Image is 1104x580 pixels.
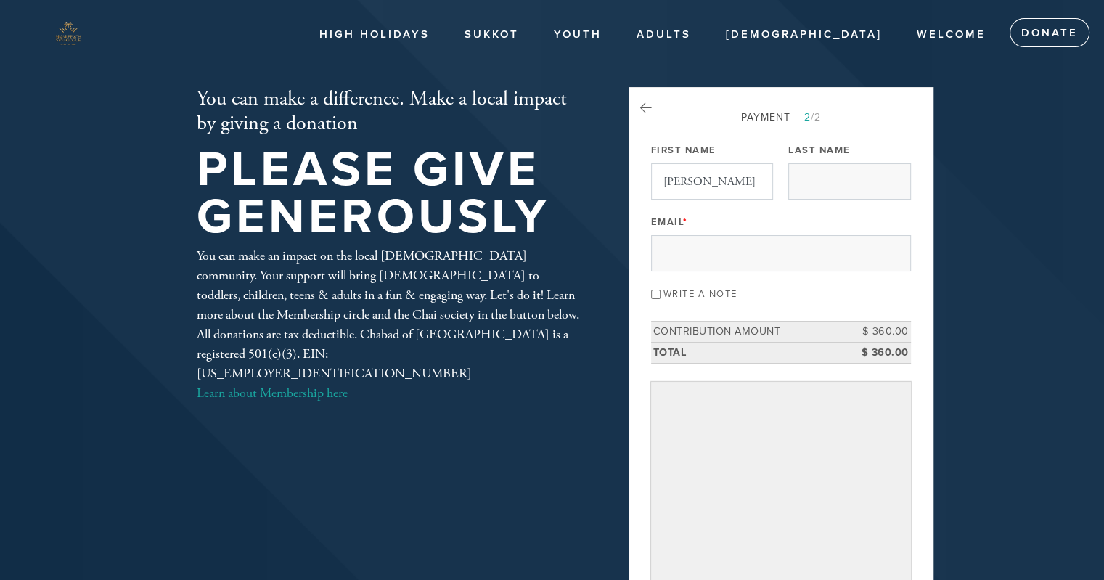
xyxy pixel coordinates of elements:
[683,216,688,228] span: This field is required.
[1010,18,1089,47] a: Donate
[846,322,911,343] td: $ 360.00
[197,147,581,240] h1: Please give generously
[308,21,441,49] a: High Holidays
[197,385,348,401] a: Learn about Membership here
[715,21,893,49] a: [DEMOGRAPHIC_DATA]
[651,110,911,125] div: Payment
[454,21,530,49] a: Sukkot
[651,322,846,343] td: Contribution Amount
[651,342,846,363] td: Total
[651,144,716,157] label: First Name
[651,216,688,229] label: Email
[22,7,115,60] img: 3d%20logo3.png
[788,144,851,157] label: Last Name
[796,111,821,123] span: /2
[197,246,581,403] div: You can make an impact on the local [DEMOGRAPHIC_DATA] community. Your support will bring [DEMOGR...
[543,21,613,49] a: Youth
[663,288,737,300] label: Write a note
[846,342,911,363] td: $ 360.00
[626,21,702,49] a: Adults
[906,21,997,49] a: Welcome
[804,111,811,123] span: 2
[197,87,581,136] h2: You can make a difference. Make a local impact by giving a donation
